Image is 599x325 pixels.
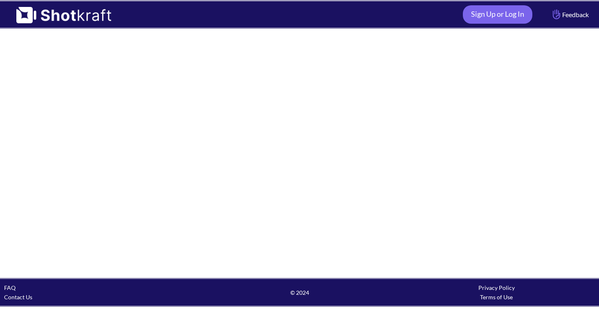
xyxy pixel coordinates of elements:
div: Privacy Policy [398,283,595,292]
a: Contact Us [4,294,32,301]
a: Sign Up or Log In [463,5,532,24]
span: Feedback [551,10,589,19]
span: © 2024 [201,288,398,297]
img: Hand Icon [551,7,562,21]
div: Terms of Use [398,292,595,302]
a: FAQ [4,284,16,291]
